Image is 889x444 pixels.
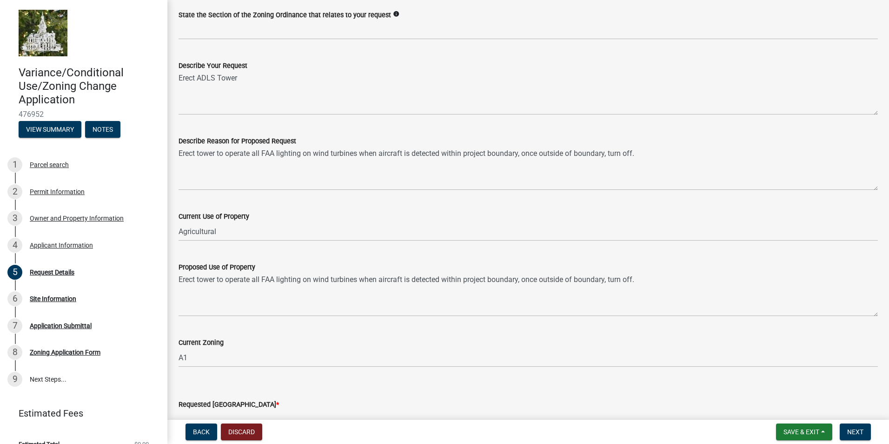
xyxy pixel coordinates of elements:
label: State the Section of the Zoning Ordinance that relates to your request [179,12,391,19]
div: 4 [7,238,22,253]
i: info [393,11,399,17]
label: Current Use of Property [179,214,249,220]
label: Proposed Use of Property [179,264,255,271]
span: Back [193,428,210,436]
h4: Variance/Conditional Use/Zoning Change Application [19,66,160,106]
span: Save & Exit [783,428,819,436]
button: Discard [221,424,262,440]
div: Owner and Property Information [30,215,124,222]
div: Permit Information [30,188,85,195]
button: Save & Exit [776,424,832,440]
label: Describe Reason for Proposed Request [179,138,296,145]
img: Marshall County, Iowa [19,10,67,56]
div: 7 [7,318,22,333]
div: Application Submittal [30,323,92,329]
div: Site Information [30,296,76,302]
div: 1 [7,157,22,172]
span: Next [847,428,863,436]
label: Current Zoning [179,340,224,346]
div: 9 [7,372,22,387]
span: 476952 [19,110,149,119]
div: 6 [7,291,22,306]
div: Request Details [30,269,74,276]
div: Applicant Information [30,242,93,249]
wm-modal-confirm: Notes [85,127,120,134]
div: 8 [7,345,22,360]
div: 2 [7,184,22,199]
button: View Summary [19,121,81,138]
button: Next [840,424,871,440]
label: Describe Your Request [179,63,247,69]
div: 5 [7,265,22,280]
div: Zoning Application Form [30,349,100,356]
a: Estimated Fees [7,404,153,423]
button: Notes [85,121,120,138]
label: Requested [GEOGRAPHIC_DATA] [179,402,279,408]
div: 3 [7,211,22,226]
wm-modal-confirm: Summary [19,127,81,134]
div: Parcel search [30,161,69,168]
button: Back [186,424,217,440]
